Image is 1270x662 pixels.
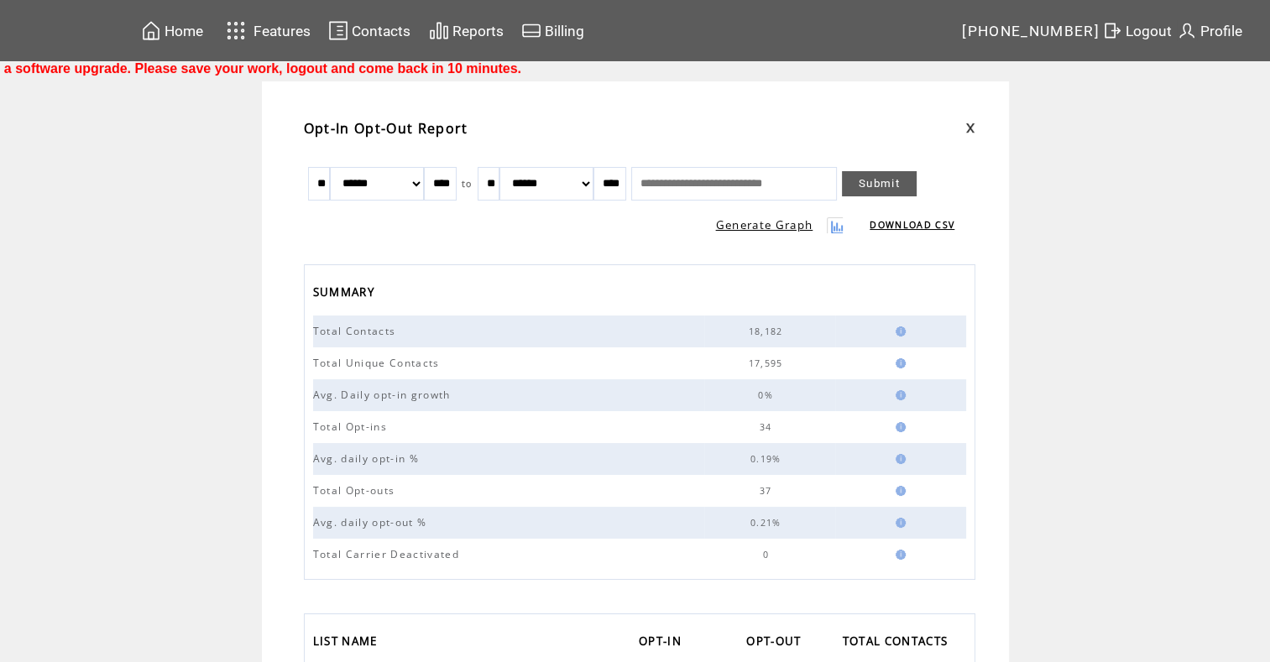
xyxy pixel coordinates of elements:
span: Profile [1200,23,1242,39]
span: OPT-IN [639,629,686,657]
span: SUMMARY [313,280,379,308]
span: 0.19% [750,453,786,465]
span: Avg. Daily opt-in growth [313,388,455,402]
span: 37 [760,485,776,497]
img: help.gif [891,454,906,464]
img: help.gif [891,486,906,496]
span: 18,182 [749,326,787,337]
span: Total Opt-ins [313,420,391,434]
img: help.gif [891,326,906,336]
span: 0 [762,549,772,560]
img: help.gif [891,422,906,432]
a: Home [138,18,206,44]
a: OPT-IN [639,629,690,657]
img: chart.svg [429,20,449,41]
img: creidtcard.svg [521,20,541,41]
img: features.svg [222,17,251,44]
a: Profile [1174,18,1245,44]
img: contacts.svg [328,20,348,41]
span: Contacts [352,23,410,39]
img: exit.svg [1102,20,1122,41]
img: help.gif [891,550,906,560]
img: help.gif [891,358,906,368]
span: Total Contacts [313,324,400,338]
a: TOTAL CONTACTS [843,629,957,657]
a: Billing [519,18,587,44]
a: Generate Graph [716,217,813,232]
span: 0% [758,389,777,401]
a: Contacts [326,18,413,44]
span: Total Opt-outs [313,483,400,498]
span: Logout [1126,23,1172,39]
span: 34 [760,421,776,433]
img: help.gif [891,518,906,528]
span: 17,595 [749,357,787,369]
a: OPT-OUT [746,629,809,657]
span: Features [253,23,311,39]
span: Reports [452,23,504,39]
span: Avg. daily opt-out % [313,515,431,529]
span: OPT-OUT [746,629,805,657]
a: Features [219,14,314,47]
a: Submit [842,171,917,196]
img: profile.svg [1177,20,1197,41]
span: to [462,178,473,190]
a: Logout [1100,18,1174,44]
span: [PHONE_NUMBER] [962,23,1100,39]
span: 0.21% [750,517,786,529]
span: Home [165,23,203,39]
a: LIST NAME [313,629,386,657]
img: help.gif [891,390,906,400]
span: TOTAL CONTACTS [843,629,953,657]
img: home.svg [141,20,161,41]
span: LIST NAME [313,629,382,657]
span: Opt-In Opt-Out Report [304,119,468,138]
a: DOWNLOAD CSV [870,219,954,231]
span: Billing [545,23,584,39]
span: Total Carrier Deactivated [313,547,463,561]
a: Reports [426,18,506,44]
span: Total Unique Contacts [313,356,444,370]
span: Avg. daily opt-in % [313,451,423,466]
